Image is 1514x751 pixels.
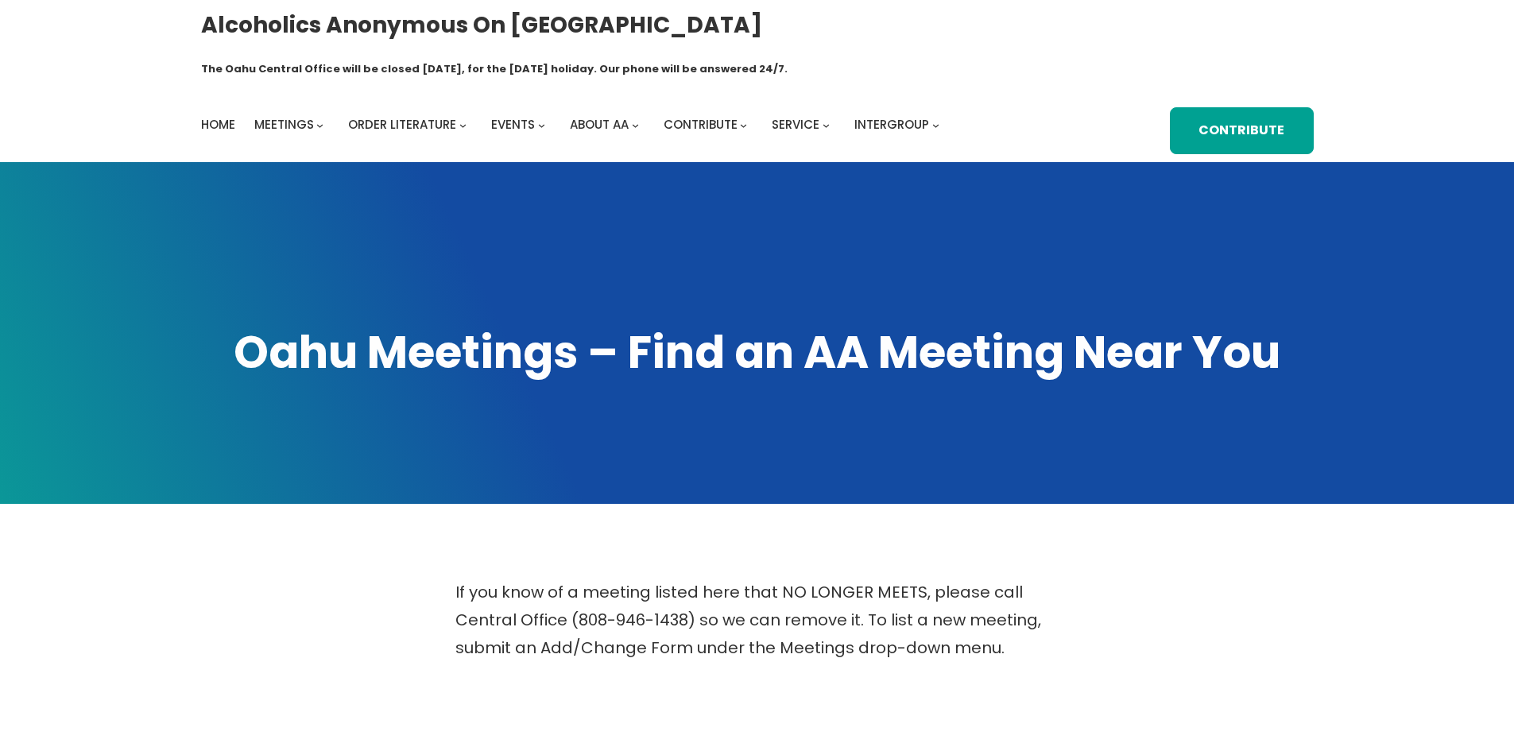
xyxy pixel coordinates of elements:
button: Events submenu [538,122,545,129]
button: Contribute submenu [740,122,747,129]
span: Contribute [664,116,738,133]
p: If you know of a meeting listed here that NO LONGER MEETS, please call Central Office (808-946-14... [455,579,1059,662]
a: Contribute [664,114,738,136]
button: Order Literature submenu [459,122,467,129]
a: Alcoholics Anonymous on [GEOGRAPHIC_DATA] [201,6,762,45]
button: Meetings submenu [316,122,323,129]
span: Events [491,116,535,133]
span: About AA [570,116,629,133]
button: Intergroup submenu [932,122,939,129]
h1: The Oahu Central Office will be closed [DATE], for the [DATE] holiday. Our phone will be answered... [201,61,788,77]
button: About AA submenu [632,122,639,129]
span: Home [201,116,235,133]
a: Home [201,114,235,136]
h1: Oahu Meetings – Find an AA Meeting Near You [201,323,1314,383]
span: Intergroup [854,116,929,133]
a: Meetings [254,114,314,136]
a: Contribute [1170,107,1313,154]
span: Service [772,116,819,133]
span: Order Literature [348,116,456,133]
span: Meetings [254,116,314,133]
a: Service [772,114,819,136]
a: About AA [570,114,629,136]
nav: Intergroup [201,114,945,136]
a: Intergroup [854,114,929,136]
button: Service submenu [823,122,830,129]
a: Events [491,114,535,136]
